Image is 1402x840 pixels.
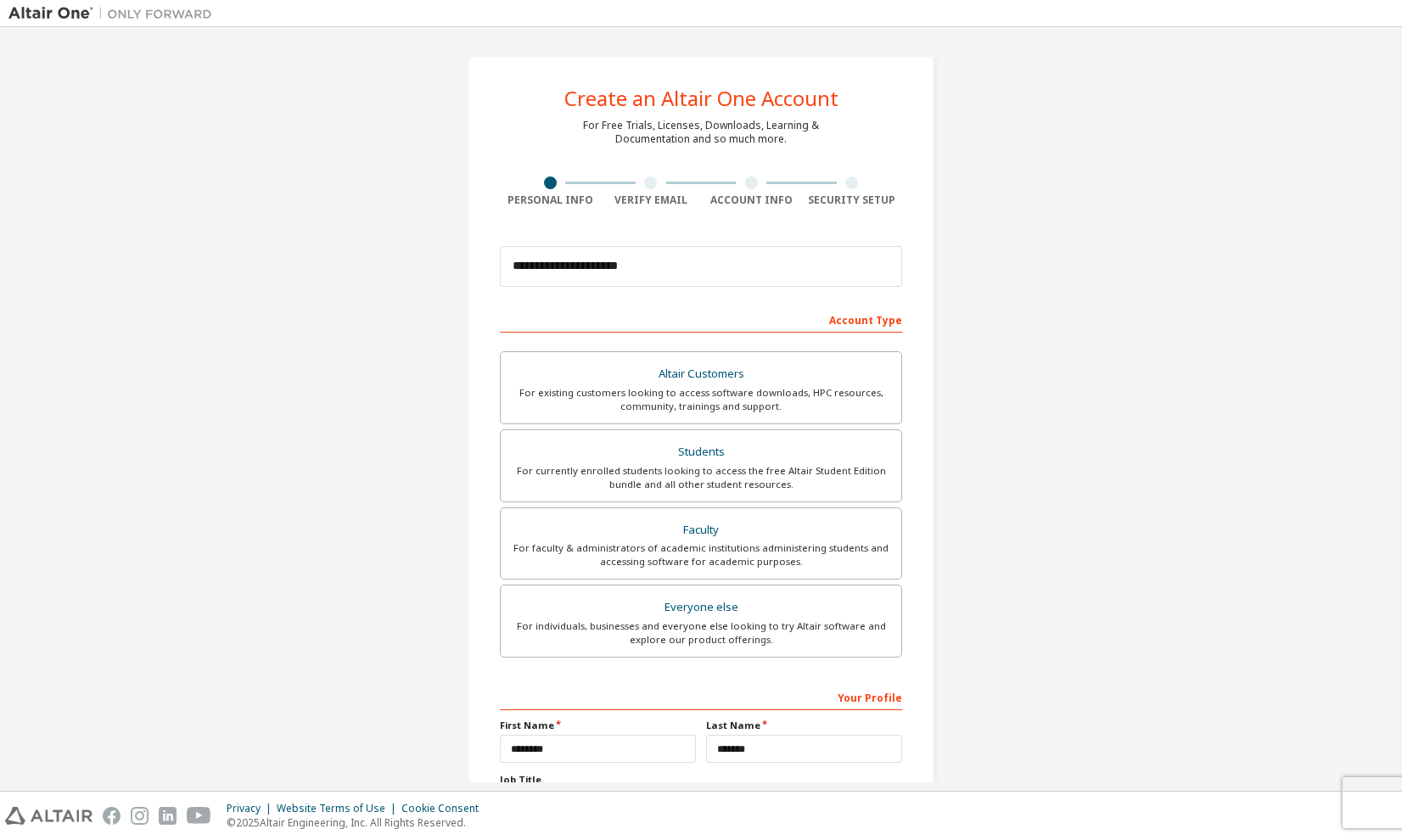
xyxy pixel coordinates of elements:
div: Website Terms of Use [277,802,401,815]
div: For existing customers looking to access software downloads, HPC resources, community, trainings ... [511,386,891,413]
img: youtube.svg [187,807,211,825]
div: For Free Trials, Licenses, Downloads, Learning & Documentation and so much more. [583,119,819,146]
img: altair_logo.svg [5,807,93,825]
label: First Name [500,719,696,732]
div: Altair Customers [511,362,891,386]
div: For individuals, businesses and everyone else looking to try Altair software and explore our prod... [511,619,891,647]
img: linkedin.svg [159,807,177,825]
div: For faculty & administrators of academic institutions administering students and accessing softwa... [511,541,891,568]
div: Security Setup [802,193,903,207]
img: instagram.svg [131,807,149,825]
img: Altair One [8,5,221,22]
div: Everyone else [511,596,891,619]
div: Students [511,440,891,464]
div: For currently enrolled students looking to access the free Altair Student Edition bundle and all ... [511,464,891,491]
div: Faculty [511,518,891,542]
div: Account Type [500,305,902,333]
p: © 2025 Altair Engineering, Inc. All Rights Reserved. [227,815,489,830]
div: Cookie Consent [401,802,489,815]
div: Privacy [227,802,277,815]
label: Job Title [500,773,902,787]
div: Verify Email [601,193,702,207]
div: Your Profile [500,683,902,710]
label: Last Name [706,719,902,732]
div: Create an Altair One Account [564,88,838,109]
div: Personal Info [500,193,601,207]
div: Account Info [701,193,802,207]
img: facebook.svg [103,807,121,825]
